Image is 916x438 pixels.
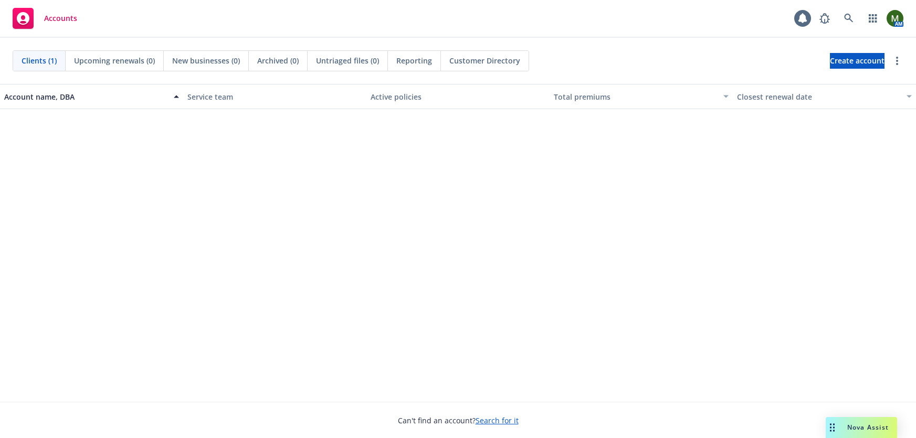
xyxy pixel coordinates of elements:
div: Total premiums [554,91,717,102]
span: Accounts [44,14,77,23]
div: Closest renewal date [737,91,900,102]
span: Untriaged files (0) [316,55,379,66]
button: Nova Assist [826,417,897,438]
span: Reporting [396,55,432,66]
button: Closest renewal date [733,84,916,109]
span: Upcoming renewals (0) [74,55,155,66]
span: Customer Directory [449,55,520,66]
div: Service team [187,91,362,102]
div: Active policies [371,91,545,102]
span: Archived (0) [257,55,299,66]
a: more [891,55,903,67]
div: Drag to move [826,417,839,438]
a: Report a Bug [814,8,835,29]
span: Clients (1) [22,55,57,66]
button: Active policies [366,84,550,109]
div: Account name, DBA [4,91,167,102]
a: Accounts [8,4,81,33]
span: New businesses (0) [172,55,240,66]
a: Switch app [862,8,883,29]
button: Service team [183,84,366,109]
a: Search [838,8,859,29]
img: photo [887,10,903,27]
a: Create account [830,53,885,69]
button: Total premiums [550,84,733,109]
span: Nova Assist [847,423,889,432]
span: Create account [830,51,885,71]
span: Can't find an account? [398,415,519,426]
a: Search for it [476,415,519,425]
